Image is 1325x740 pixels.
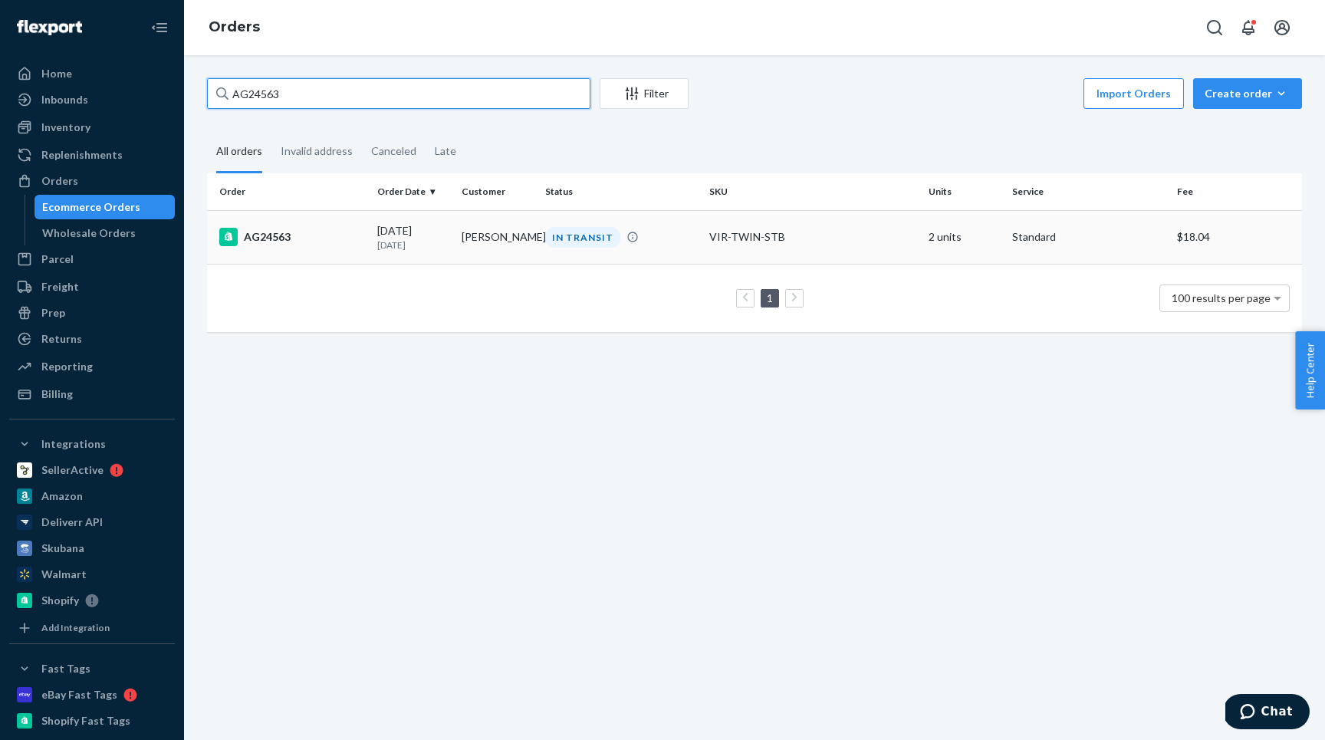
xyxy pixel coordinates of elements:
[41,147,123,163] div: Replenishments
[539,173,703,210] th: Status
[41,359,93,374] div: Reporting
[9,115,175,140] a: Inventory
[9,301,175,325] a: Prep
[9,588,175,613] a: Shopify
[196,5,272,50] ol: breadcrumbs
[9,458,175,482] a: SellerActive
[9,510,175,534] a: Deliverr API
[9,382,175,406] a: Billing
[41,515,103,530] div: Deliverr API
[1083,78,1184,109] button: Import Orders
[600,78,689,109] button: Filter
[455,210,539,264] td: [PERSON_NAME]
[41,386,73,402] div: Billing
[41,661,90,676] div: Fast Tags
[41,66,72,81] div: Home
[9,432,175,456] button: Integrations
[17,20,82,35] img: Flexport logo
[35,195,176,219] a: Ecommerce Orders
[1225,694,1310,732] iframe: Opens a widget where you can chat to one of our agents
[1171,173,1302,210] th: Fee
[41,687,117,702] div: eBay Fast Tags
[1172,291,1271,304] span: 100 results per page
[600,86,688,101] div: Filter
[216,131,262,173] div: All orders
[41,252,74,267] div: Parcel
[41,462,104,478] div: SellerActive
[41,488,83,504] div: Amazon
[1006,173,1170,210] th: Service
[9,656,175,681] button: Fast Tags
[9,275,175,299] a: Freight
[41,173,78,189] div: Orders
[281,131,353,171] div: Invalid address
[1205,86,1290,101] div: Create order
[377,238,449,252] p: [DATE]
[9,169,175,193] a: Orders
[1233,12,1264,43] button: Open notifications
[435,131,456,171] div: Late
[144,12,175,43] button: Close Navigation
[1199,12,1230,43] button: Open Search Box
[41,92,88,107] div: Inbounds
[9,682,175,707] a: eBay Fast Tags
[35,221,176,245] a: Wholesale Orders
[207,78,590,109] input: Search orders
[42,225,136,241] div: Wholesale Orders
[9,536,175,561] a: Skubana
[709,229,916,245] div: VIR-TWIN-STB
[1267,12,1297,43] button: Open account menu
[9,61,175,86] a: Home
[371,173,455,210] th: Order Date
[9,327,175,351] a: Returns
[9,709,175,733] a: Shopify Fast Tags
[9,143,175,167] a: Replenishments
[41,541,84,556] div: Skubana
[41,713,130,728] div: Shopify Fast Tags
[1171,210,1302,264] td: $18.04
[209,18,260,35] a: Orders
[9,354,175,379] a: Reporting
[41,305,65,321] div: Prep
[9,247,175,271] a: Parcel
[462,185,533,198] div: Customer
[371,131,416,171] div: Canceled
[545,227,620,248] div: IN TRANSIT
[9,562,175,587] a: Walmart
[41,621,110,634] div: Add Integration
[922,173,1007,210] th: Units
[377,223,449,252] div: [DATE]
[42,199,140,215] div: Ecommerce Orders
[9,484,175,508] a: Amazon
[1295,331,1325,409] button: Help Center
[9,619,175,637] a: Add Integration
[41,279,79,294] div: Freight
[703,173,922,210] th: SKU
[41,593,79,608] div: Shopify
[41,331,82,347] div: Returns
[41,120,90,135] div: Inventory
[41,567,87,582] div: Walmart
[764,291,776,304] a: Page 1 is your current page
[207,173,371,210] th: Order
[1012,229,1164,245] p: Standard
[1193,78,1302,109] button: Create order
[9,87,175,112] a: Inbounds
[219,228,365,246] div: AG24563
[922,210,1007,264] td: 2 units
[41,436,106,452] div: Integrations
